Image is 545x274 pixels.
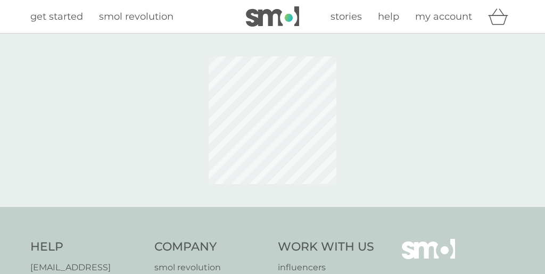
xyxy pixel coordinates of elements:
[99,11,174,22] span: smol revolution
[415,9,472,24] a: my account
[488,6,515,27] div: basket
[99,9,174,24] a: smol revolution
[30,11,83,22] span: get started
[154,239,268,255] h4: Company
[278,239,374,255] h4: Work With Us
[331,9,362,24] a: stories
[415,11,472,22] span: my account
[378,9,399,24] a: help
[331,11,362,22] span: stories
[378,11,399,22] span: help
[30,9,83,24] a: get started
[246,6,299,27] img: smol
[30,239,144,255] h4: Help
